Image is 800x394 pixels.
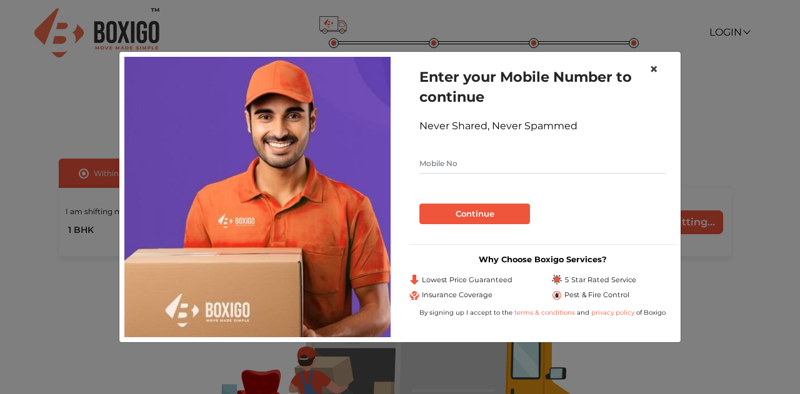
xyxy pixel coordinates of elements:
[409,308,676,317] div: By signing up I accept to the and of Boxigo
[639,52,668,87] button: Close
[409,255,676,264] h3: Why Choose Boxigo Services?
[419,204,530,225] button: Continue
[649,60,658,78] span: ×
[422,290,492,300] span: Insurance Coverage
[589,308,636,317] a: privacy policy
[124,57,391,337] img: relocation-img
[564,275,636,285] span: 5 Star Rated Service
[514,308,577,317] a: terms & conditions
[419,119,666,134] div: Never Shared, Never Spammed
[419,67,666,107] h1: Enter your Mobile Number to continue
[422,275,512,285] span: Lowest Price Guaranteed
[419,154,666,174] input: Mobile No
[564,290,629,300] span: Pest & Fire Control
